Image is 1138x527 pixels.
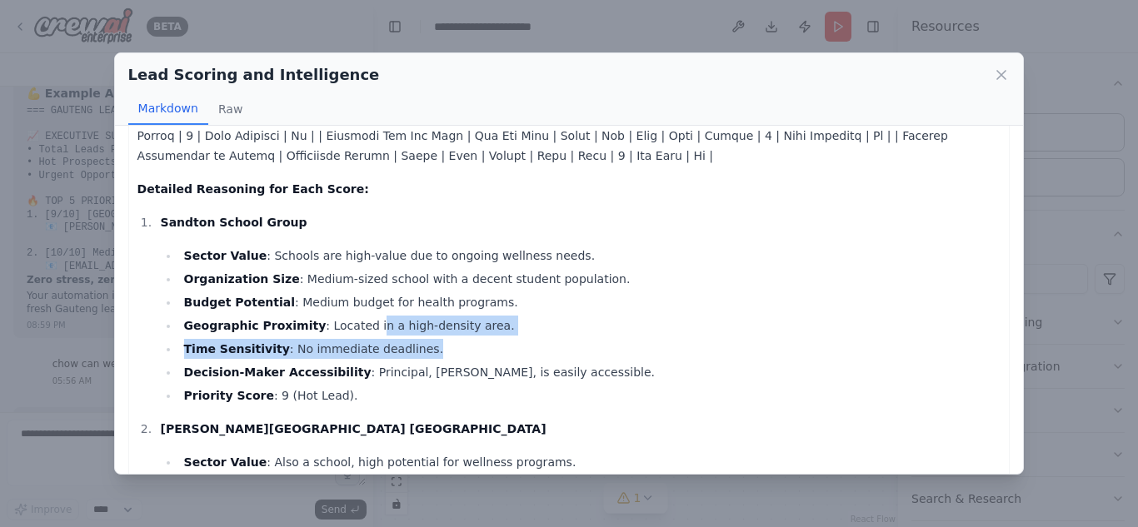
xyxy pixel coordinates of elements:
[128,63,380,87] h2: Lead Scoring and Intelligence
[179,316,1001,336] li: : Located in a high-density area.
[208,93,252,125] button: Raw
[184,365,372,379] strong: Decision-Maker Accessibility
[179,362,1001,382] li: : Principal, [PERSON_NAME], is easily accessible.
[184,455,267,469] strong: Sector Value
[179,452,1001,472] li: : Also a school, high potential for wellness programs.
[179,292,1001,312] li: : Medium budget for health programs.
[184,319,327,332] strong: Geographic Proximity
[179,246,1001,266] li: : Schools are high-value due to ongoing wellness needs.
[179,269,1001,289] li: : Medium-sized school with a decent student population.
[161,422,547,435] strong: [PERSON_NAME][GEOGRAPHIC_DATA] [GEOGRAPHIC_DATA]
[184,249,267,262] strong: Sector Value
[179,339,1001,359] li: : No immediate deadlines.
[161,216,307,229] strong: Sandton School Group
[184,272,300,286] strong: Organization Size
[184,389,274,402] strong: Priority Score
[184,296,296,309] strong: Budget Potential
[184,342,290,355] strong: Time Sensitivity
[179,385,1001,405] li: : 9 (Hot Lead).
[128,93,208,125] button: Markdown
[137,182,369,196] strong: Detailed Reasoning for Each Score:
